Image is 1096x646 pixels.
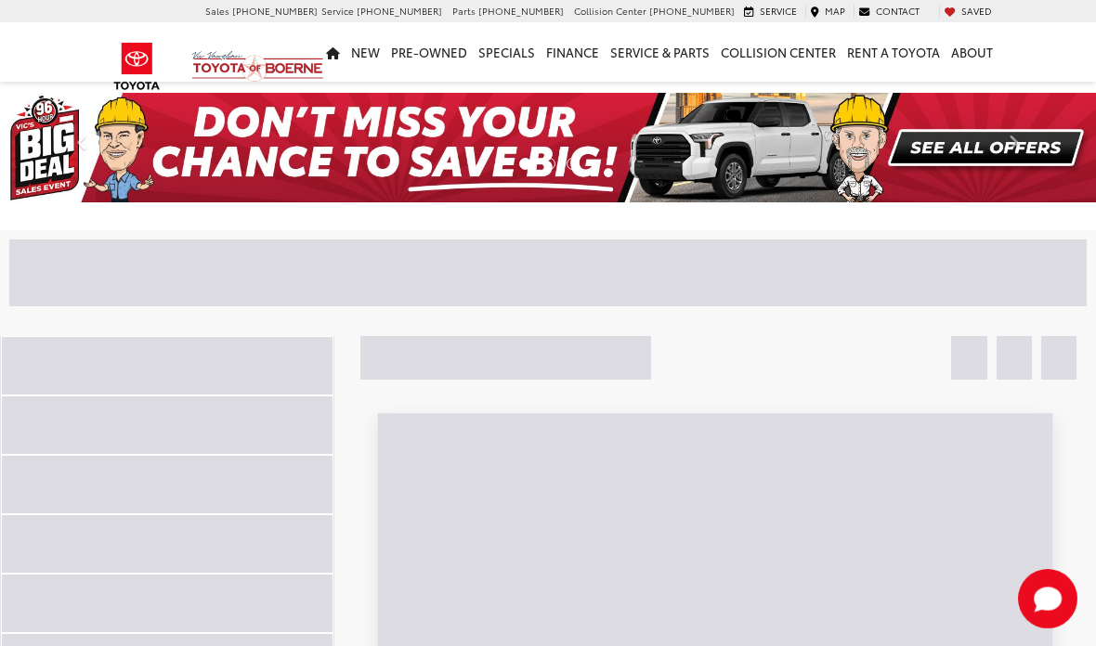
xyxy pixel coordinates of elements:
[478,4,564,18] span: [PHONE_NUMBER]
[946,22,998,82] a: About
[346,22,385,82] a: New
[939,5,997,18] a: My Saved Vehicles
[805,5,850,18] a: Map
[715,22,842,82] a: Collision Center
[191,50,324,83] img: Vic Vaughan Toyota of Boerne
[385,22,473,82] a: Pre-Owned
[961,4,992,18] span: Saved
[739,5,802,18] a: Service
[760,4,797,18] span: Service
[452,4,476,18] span: Parts
[205,4,229,18] span: Sales
[321,4,354,18] span: Service
[473,22,541,82] a: Specials
[1018,569,1077,628] button: Toggle Chat Window
[102,36,172,97] img: Toyota
[605,22,715,82] a: Service & Parts: Opens in a new tab
[320,22,346,82] a: Home
[1018,569,1077,628] svg: Start Chat
[232,4,318,18] span: [PHONE_NUMBER]
[825,4,845,18] span: Map
[876,4,920,18] span: Contact
[574,4,646,18] span: Collision Center
[854,5,924,18] a: Contact
[357,4,442,18] span: [PHONE_NUMBER]
[842,22,946,82] a: Rent a Toyota
[649,4,735,18] span: [PHONE_NUMBER]
[541,22,605,82] a: Finance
